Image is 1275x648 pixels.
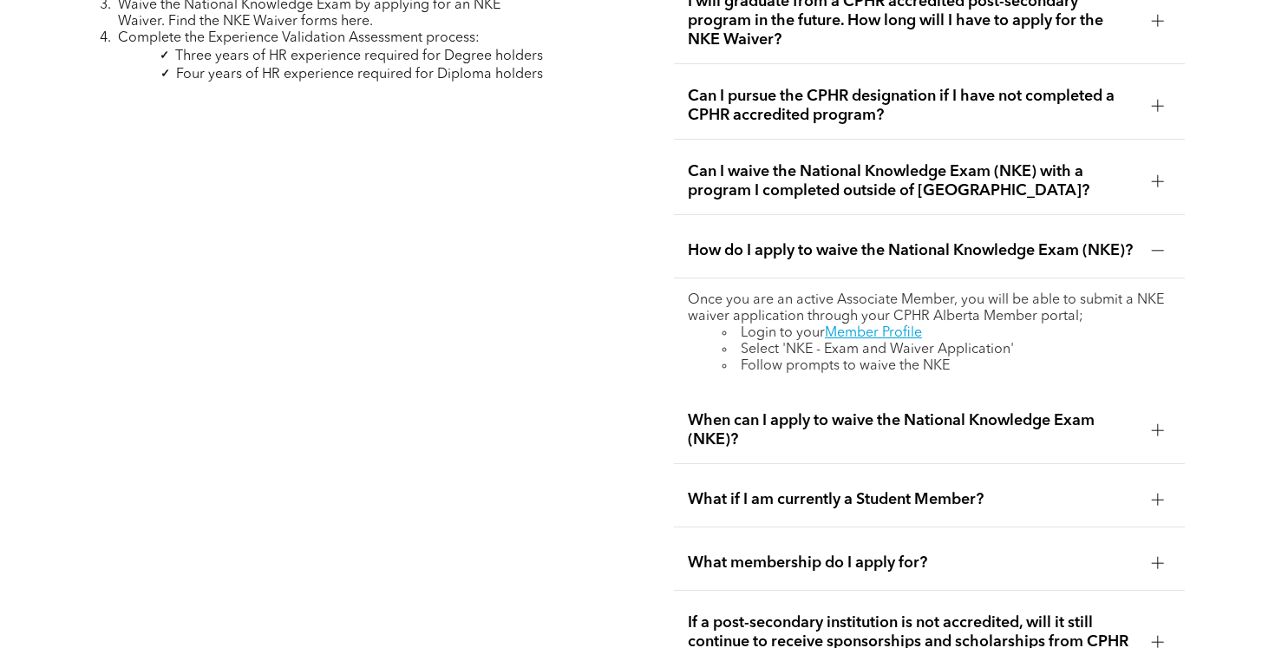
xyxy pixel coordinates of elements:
[688,162,1138,200] span: Can I waive the National Knowledge Exam (NKE) with a program I completed outside of [GEOGRAPHIC_D...
[175,49,543,63] span: Three years of HR experience required for Degree holders
[118,31,480,45] span: Complete the Experience Validation Assessment process:
[722,325,1171,342] li: Login to your
[722,342,1171,358] li: Select 'NKE - Exam and Waiver Application'
[688,241,1138,260] span: How do I apply to waive the National Knowledge Exam (NKE)?
[688,553,1138,573] span: What membership do I apply for?
[825,326,922,340] a: Member Profile
[688,411,1138,449] span: When can I apply to waive the National Knowledge Exam (NKE)?
[688,490,1138,509] span: What if I am currently a Student Member?
[176,68,543,82] span: Four years of HR experience required for Diploma holders
[688,292,1171,325] p: Once you are an active Associate Member, you will be able to submit a NKE waiver application thro...
[722,358,1171,375] li: Follow prompts to waive the NKE
[688,87,1138,125] span: Can I pursue the CPHR designation if I have not completed a CPHR accredited program?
